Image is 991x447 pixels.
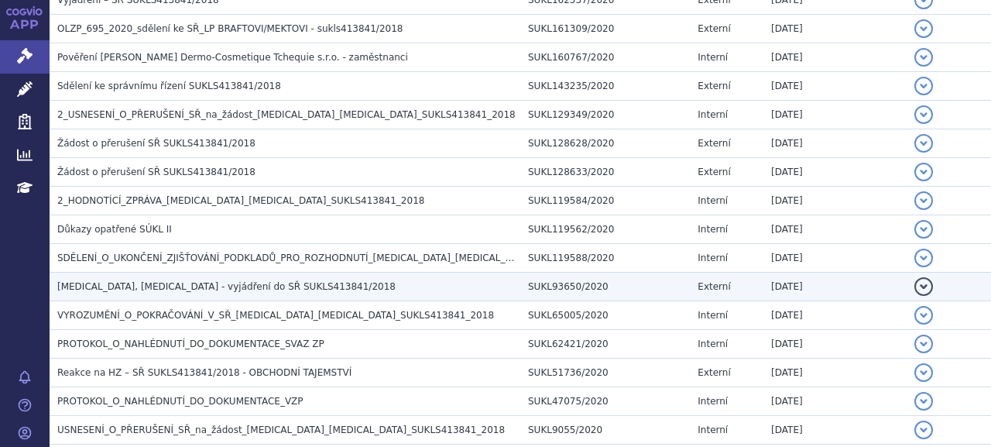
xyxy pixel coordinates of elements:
span: Interní [698,224,728,235]
td: SUKL47075/2020 [520,387,690,416]
td: SUKL93650/2020 [520,273,690,301]
td: [DATE] [763,301,907,330]
button: detail [914,105,933,124]
span: OLZP_695_2020_sdělení ke SŘ_LP BRAFTOVI/MEKTOVI - sukls413841/2018 [57,23,403,34]
td: SUKL128628/2020 [520,129,690,158]
span: Žádost o přerušení SŘ SUKLS413841/2018 [57,138,255,149]
td: SUKL128633/2020 [520,158,690,187]
span: Sdělení ke správnímu řízení SUKLS413841/2018 [57,81,281,91]
button: detail [914,19,933,38]
td: SUKL161309/2020 [520,15,690,43]
td: [DATE] [763,416,907,445]
button: detail [914,134,933,153]
button: detail [914,421,933,439]
td: [DATE] [763,101,907,129]
td: [DATE] [763,387,907,416]
span: Externí [698,81,730,91]
span: Externí [698,281,730,292]
td: SUKL119584/2020 [520,187,690,215]
span: Externí [698,138,730,149]
span: 2_HODNOTÍCÍ_ZPRÁVA_BRAFTOVI_MEKTOVI_SUKLS413841_2018 [57,195,424,206]
td: SUKL51736/2020 [520,359,690,387]
button: detail [914,249,933,267]
td: [DATE] [763,215,907,244]
td: SUKL119588/2020 [520,244,690,273]
span: PROTOKOL_O_NAHLÉDNUTÍ_DO_DOKUMENTACE_VZP [57,396,303,407]
td: [DATE] [763,244,907,273]
td: SUKL160767/2020 [520,43,690,72]
td: [DATE] [763,158,907,187]
span: Externí [698,23,730,34]
td: SUKL65005/2020 [520,301,690,330]
td: [DATE] [763,359,907,387]
span: Interní [698,396,728,407]
td: [DATE] [763,330,907,359]
span: VYROZUMĚNÍ_O_POKRAČOVÁNÍ_V_SŘ_BRAFTOVI_MEKTOVI_SUKLS413841_2018 [57,310,494,321]
span: Interní [698,425,728,435]
td: [DATE] [763,273,907,301]
span: Externí [698,167,730,177]
span: Interní [698,310,728,321]
button: detail [914,220,933,239]
td: SUKL129349/2020 [520,101,690,129]
button: detail [914,163,933,181]
button: detail [914,363,933,382]
span: Interní [698,339,728,349]
span: Interní [698,195,728,206]
td: SUKL143235/2020 [520,72,690,101]
span: Interní [698,52,728,63]
span: USNESENÍ_O_PŘERUŠENÍ_SŘ_na_žádost_BRAFTOVI_MEKTOVI_SUKLS413841_2018 [57,425,505,435]
button: detail [914,77,933,95]
span: SDĚLENÍ_O_UKONČENÍ_ZJIŠŤOVÁNÍ_PODKLADŮ_PRO_ROZHODNUTÍ_BRAFTOVI_MEKTOVI_SUKLS413841_2018 [57,253,631,263]
span: 2_USNESENÍ_O_PŘERUŠENÍ_SŘ_na_žádost_BRAFTOVI_MEKTOVI_SUKLS413841_2018 [57,109,516,120]
span: Externí [698,367,730,378]
td: SUKL62421/2020 [520,330,690,359]
td: SUKL9055/2020 [520,416,690,445]
span: Braftovi, Mektovi - vyjádření do SŘ SUKLS413841/2018 [57,281,396,292]
td: [DATE] [763,129,907,158]
span: Žádost o přerušení SŘ SUKLS413841/2018 [57,167,255,177]
button: detail [914,392,933,411]
button: detail [914,191,933,210]
span: Důkazy opatřené SÚKL II [57,224,172,235]
td: SUKL119562/2020 [520,215,690,244]
button: detail [914,306,933,325]
td: [DATE] [763,187,907,215]
button: detail [914,277,933,296]
span: Pověření Pierre Fabre Dermo-Cosmetique Tchequie s.r.o. - zaměstnanci [57,52,408,63]
span: Interní [698,253,728,263]
button: detail [914,335,933,353]
span: Reakce na HZ – SŘ SUKLS413841/2018 - OBCHODNÍ TAJEMSTVÍ [57,367,351,378]
span: PROTOKOL_O_NAHLÉDNUTÍ_DO_DOKUMENTACE_SVAZ ZP [57,339,324,349]
td: [DATE] [763,43,907,72]
button: detail [914,48,933,67]
td: [DATE] [763,72,907,101]
td: [DATE] [763,15,907,43]
span: Interní [698,109,728,120]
